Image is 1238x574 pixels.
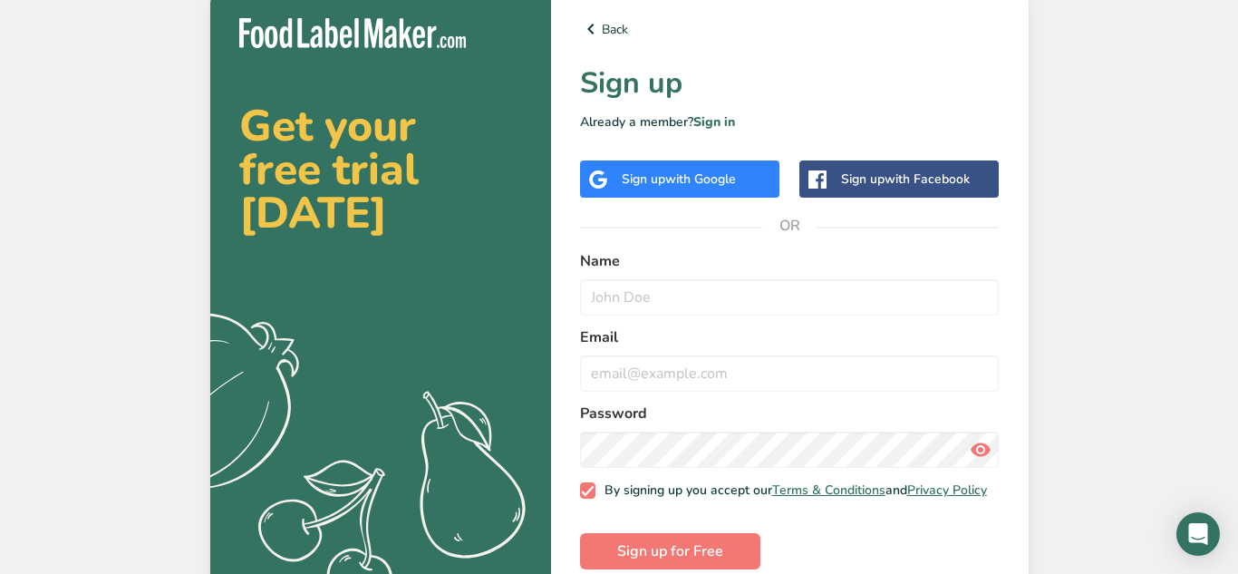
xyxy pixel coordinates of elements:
div: Open Intercom Messenger [1176,512,1220,556]
span: Sign up for Free [617,540,723,562]
span: with Facebook [885,170,970,188]
input: email@example.com [580,355,1000,392]
span: By signing up you accept our and [595,482,987,499]
a: Privacy Policy [907,482,987,499]
span: with Google [665,170,736,188]
p: Already a member? [580,112,1000,131]
img: Food Label Maker [239,18,466,48]
label: Password [580,403,1000,424]
a: Terms & Conditions [772,482,885,499]
div: Sign up [841,170,970,189]
label: Email [580,326,1000,348]
a: Back [580,18,1000,40]
a: Sign in [693,113,735,131]
h1: Sign up [580,62,1000,105]
button: Sign up for Free [580,533,760,569]
input: John Doe [580,279,1000,316]
div: Sign up [622,170,736,189]
span: OR [762,199,817,253]
h2: Get your free trial [DATE] [239,104,522,235]
label: Name [580,250,1000,272]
